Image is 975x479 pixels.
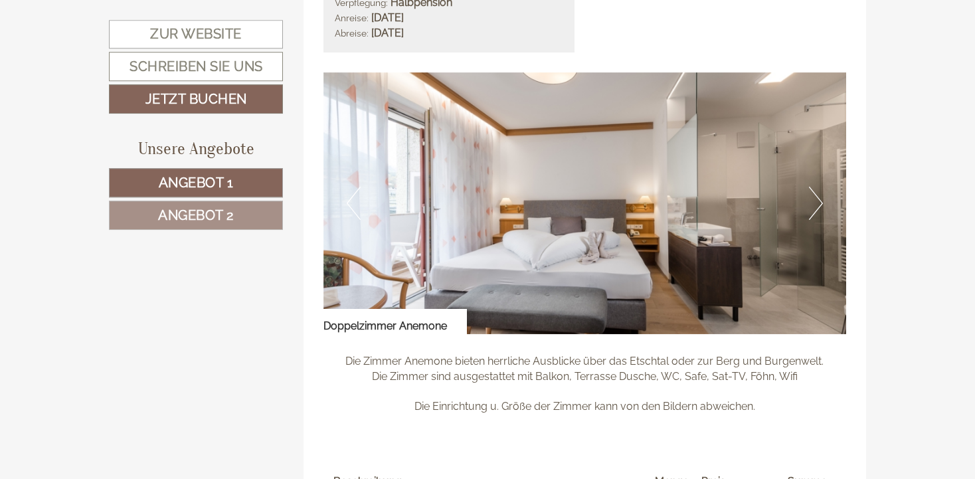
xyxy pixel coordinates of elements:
[427,344,523,373] button: Senden
[10,36,221,76] div: Guten Tag, wie können wir Ihnen helfen?
[20,64,215,74] small: 20:20
[158,207,234,223] span: Angebot 2
[20,39,215,49] div: [GEOGRAPHIC_DATA]
[109,137,283,161] div: Unsere Angebote
[371,11,404,24] b: [DATE]
[335,28,369,39] small: Abreise:
[109,84,283,114] a: Jetzt buchen
[335,13,369,23] small: Anreise:
[323,309,467,334] div: Doppelzimmer Anemone
[347,187,361,220] button: Previous
[109,20,283,48] a: Zur Website
[323,354,847,415] p: Die Zimmer Anemone bieten herrliche Ausblicke über das Etschtal oder zur Berg und Burgenwelt. Die...
[371,27,404,39] b: [DATE]
[224,10,300,33] div: Mittwoch
[109,52,283,81] a: Schreiben Sie uns
[159,175,234,191] span: Angebot 1
[809,187,823,220] button: Next
[323,72,847,334] img: image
